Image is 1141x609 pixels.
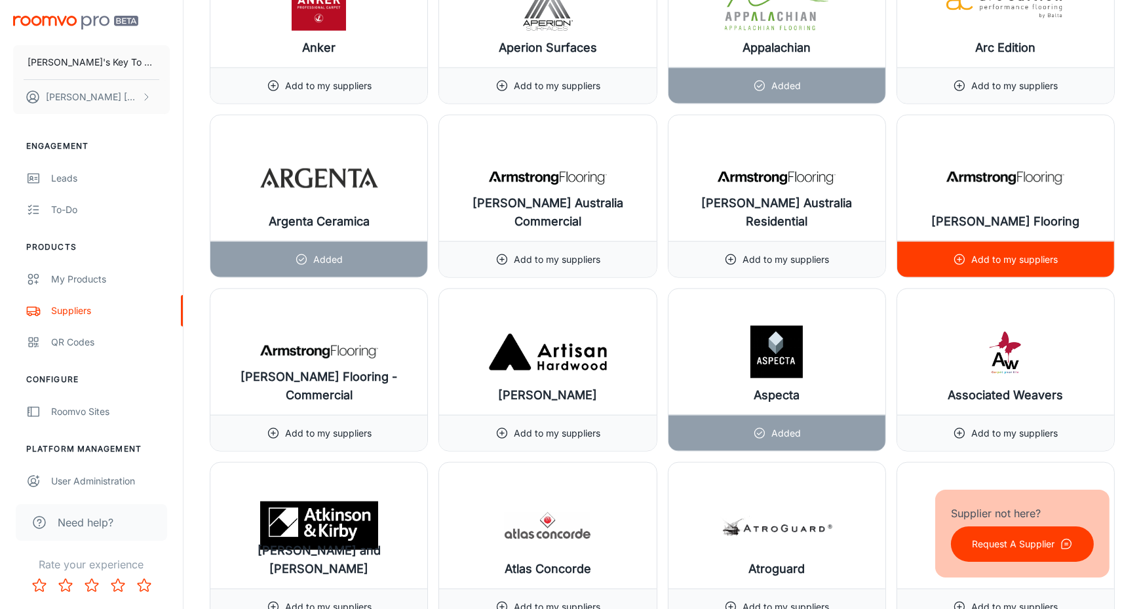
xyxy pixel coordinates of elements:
p: Rate your experience [10,557,172,572]
button: Rate 5 star [131,572,157,599]
img: Armstrong Australia Residential [718,152,836,205]
p: Add to my suppliers [514,79,600,93]
h6: Atroguard [748,560,805,578]
button: Rate 1 star [26,572,52,599]
h6: Aperion Surfaces [499,39,597,57]
p: Add to my suppliers [285,426,372,441]
div: To-do [51,203,170,217]
div: QR Codes [51,335,170,349]
button: Rate 2 star [52,572,79,599]
p: Request A Supplier [972,537,1054,551]
p: Add to my suppliers [285,79,372,93]
p: [PERSON_NAME] [PERSON_NAME] [46,90,138,104]
img: Atroguard [718,500,836,552]
h6: Appalachian [743,39,811,57]
p: Add to my suppliers [971,79,1058,93]
h6: [PERSON_NAME] and [PERSON_NAME] [221,541,417,578]
h6: [PERSON_NAME] Australia Residential [679,194,875,231]
p: [PERSON_NAME]'s Key To Home Life [28,55,155,69]
h6: Atlas Concorde [505,560,591,578]
img: Argenta Ceramica [260,152,378,205]
img: Artisan Hardwood [489,326,607,378]
h6: Aspecta [754,386,800,404]
p: Add to my suppliers [971,426,1058,441]
p: Add to my suppliers [514,426,600,441]
p: Added [771,426,801,441]
img: Armstrong Australia Commercial [489,152,607,205]
p: Added [771,79,801,93]
img: Atlas Concorde [489,500,607,552]
div: Roomvo Sites [51,404,170,419]
h6: [PERSON_NAME] Flooring [931,212,1079,231]
div: User Administration [51,474,170,488]
button: Rate 3 star [79,572,105,599]
img: Associated Weavers [946,326,1064,378]
div: My Products [51,272,170,286]
img: Roomvo PRO Beta [13,16,138,29]
img: Armstrong Flooring - Commercial [260,326,378,378]
div: Suppliers [51,304,170,318]
h6: [PERSON_NAME] Flooring - Commercial [221,368,417,404]
p: Add to my suppliers [743,252,829,267]
h6: Arc Edition [975,39,1035,57]
h6: Associated Weavers [948,386,1063,404]
span: Need help? [58,515,113,530]
p: Add to my suppliers [971,252,1058,267]
p: Add to my suppliers [514,252,600,267]
h6: [PERSON_NAME] [498,386,597,404]
div: Leads [51,171,170,186]
button: [PERSON_NAME] [PERSON_NAME] [13,80,170,114]
button: Request A Supplier [951,526,1094,562]
button: Rate 4 star [105,572,131,599]
h6: [PERSON_NAME] Australia Commercial [450,194,646,231]
img: Aspecta [718,326,836,378]
img: Armstrong Flooring [946,152,1064,205]
h6: Argenta Ceramica [269,212,370,231]
h6: Anker [302,39,336,57]
p: Supplier not here? [951,505,1094,521]
p: Added [313,252,343,267]
img: Atkinson and Kirby [260,500,378,552]
button: [PERSON_NAME]'s Key To Home Life [13,45,170,79]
